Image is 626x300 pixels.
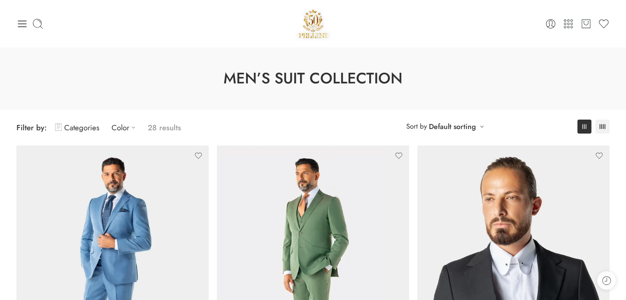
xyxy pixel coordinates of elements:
[580,18,592,30] a: Cart
[429,121,476,132] a: Default sorting
[296,6,331,41] img: Pellini
[296,6,331,41] a: Pellini -
[545,18,556,30] a: Login / Register
[16,122,47,133] span: Filter by:
[148,118,181,137] p: 28 results
[406,120,427,133] span: Sort by
[55,118,99,137] a: Categories
[112,118,140,137] a: Color
[21,68,605,89] h1: Men’s Suit Collection
[598,18,610,30] a: Wishlist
